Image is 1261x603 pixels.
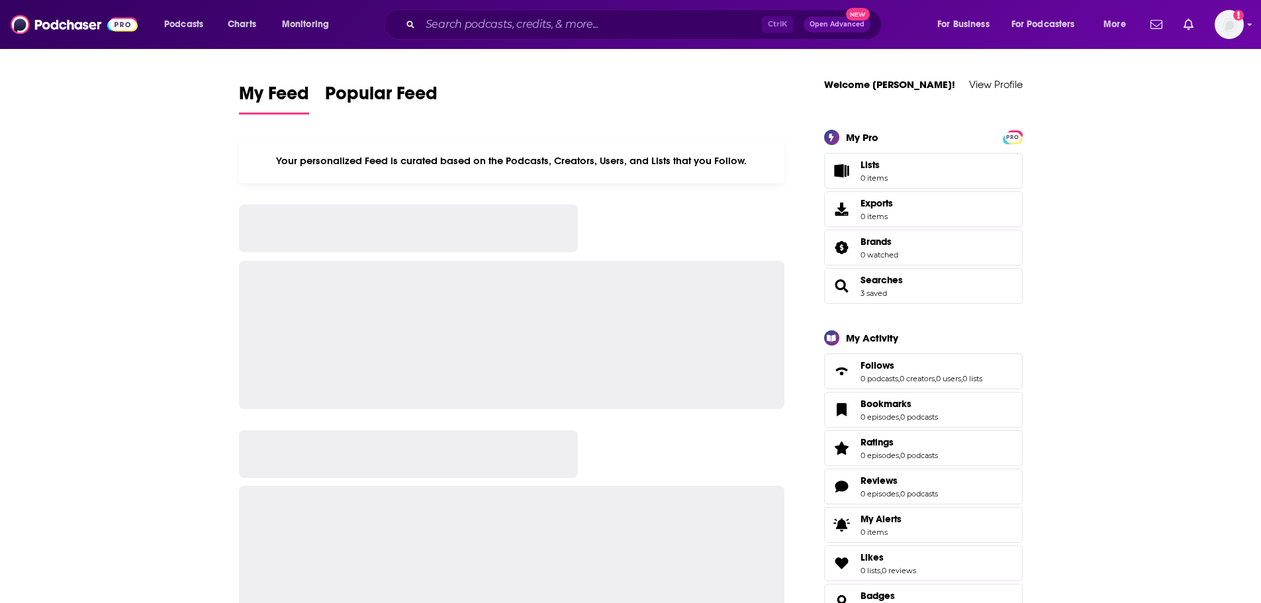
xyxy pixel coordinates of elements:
[861,289,887,298] a: 3 saved
[824,268,1023,304] span: Searches
[861,274,903,286] a: Searches
[861,513,902,525] span: My Alerts
[804,17,870,32] button: Open AdvancedNew
[861,159,888,171] span: Lists
[861,436,938,448] a: Ratings
[824,353,1023,389] span: Follows
[219,14,264,35] a: Charts
[861,551,916,563] a: Likes
[861,551,884,563] span: Likes
[1094,14,1143,35] button: open menu
[1003,14,1094,35] button: open menu
[1215,10,1244,39] img: User Profile
[11,12,138,37] img: Podchaser - Follow, Share and Rate Podcasts
[829,277,855,295] a: Searches
[824,191,1023,227] a: Exports
[861,359,894,371] span: Follows
[861,412,899,422] a: 0 episodes
[861,475,938,487] a: Reviews
[228,15,256,34] span: Charts
[829,200,855,218] span: Exports
[762,16,793,33] span: Ctrl K
[810,21,864,28] span: Open Advanced
[829,238,855,257] a: Brands
[824,469,1023,504] span: Reviews
[899,451,900,460] span: ,
[861,451,899,460] a: 0 episodes
[1145,13,1168,36] a: Show notifications dropdown
[861,374,898,383] a: 0 podcasts
[829,477,855,496] a: Reviews
[824,507,1023,543] a: My Alerts
[861,475,898,487] span: Reviews
[1011,15,1075,34] span: For Podcasters
[882,566,916,575] a: 0 reviews
[824,392,1023,428] span: Bookmarks
[861,528,902,537] span: 0 items
[1005,131,1021,141] a: PRO
[861,398,911,410] span: Bookmarks
[397,9,894,40] div: Search podcasts, credits, & more...
[861,566,880,575] a: 0 lists
[846,332,898,344] div: My Activity
[899,489,900,498] span: ,
[880,566,882,575] span: ,
[325,82,438,113] span: Popular Feed
[829,362,855,381] a: Follows
[935,374,936,383] span: ,
[239,82,309,113] span: My Feed
[898,374,900,383] span: ,
[900,451,938,460] a: 0 podcasts
[155,14,220,35] button: open menu
[861,590,895,602] span: Badges
[861,159,880,171] span: Lists
[962,374,982,383] a: 0 lists
[824,545,1023,581] span: Likes
[1005,132,1021,142] span: PRO
[861,489,899,498] a: 0 episodes
[824,430,1023,466] span: Ratings
[861,197,893,209] span: Exports
[861,236,892,248] span: Brands
[861,436,894,448] span: Ratings
[824,153,1023,189] a: Lists
[239,82,309,115] a: My Feed
[900,412,938,422] a: 0 podcasts
[1178,13,1199,36] a: Show notifications dropdown
[1215,10,1244,39] button: Show profile menu
[846,131,878,144] div: My Pro
[861,398,938,410] a: Bookmarks
[861,359,982,371] a: Follows
[899,412,900,422] span: ,
[846,8,870,21] span: New
[936,374,961,383] a: 0 users
[861,212,893,221] span: 0 items
[164,15,203,34] span: Podcasts
[282,15,329,34] span: Monitoring
[861,236,898,248] a: Brands
[861,173,888,183] span: 0 items
[824,230,1023,265] span: Brands
[1233,10,1244,21] svg: Add a profile image
[273,14,346,35] button: open menu
[861,250,898,259] a: 0 watched
[829,516,855,534] span: My Alerts
[937,15,990,34] span: For Business
[829,554,855,573] a: Likes
[829,162,855,180] span: Lists
[420,14,762,35] input: Search podcasts, credits, & more...
[1215,10,1244,39] span: Logged in as shannnon_white
[900,374,935,383] a: 0 creators
[928,14,1006,35] button: open menu
[829,400,855,419] a: Bookmarks
[861,590,901,602] a: Badges
[1103,15,1126,34] span: More
[325,82,438,115] a: Popular Feed
[900,489,938,498] a: 0 podcasts
[239,138,785,183] div: Your personalized Feed is curated based on the Podcasts, Creators, Users, and Lists that you Follow.
[824,78,955,91] a: Welcome [PERSON_NAME]!
[961,374,962,383] span: ,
